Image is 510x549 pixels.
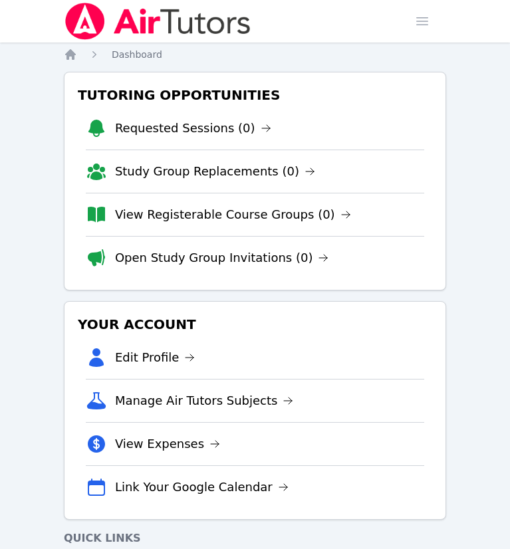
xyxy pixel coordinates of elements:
h4: Quick Links [64,530,446,546]
img: Air Tutors [64,3,252,40]
a: Manage Air Tutors Subjects [115,391,294,410]
a: Requested Sessions (0) [115,119,271,138]
h3: Tutoring Opportunities [75,83,435,107]
a: View Expenses [115,435,220,453]
a: Link Your Google Calendar [115,478,289,496]
span: Dashboard [112,49,162,60]
a: Edit Profile [115,348,195,367]
a: Open Study Group Invitations (0) [115,249,329,267]
a: View Registerable Course Groups (0) [115,205,351,224]
a: Dashboard [112,48,162,61]
a: Study Group Replacements (0) [115,162,315,181]
nav: Breadcrumb [64,48,446,61]
h3: Your Account [75,312,435,336]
